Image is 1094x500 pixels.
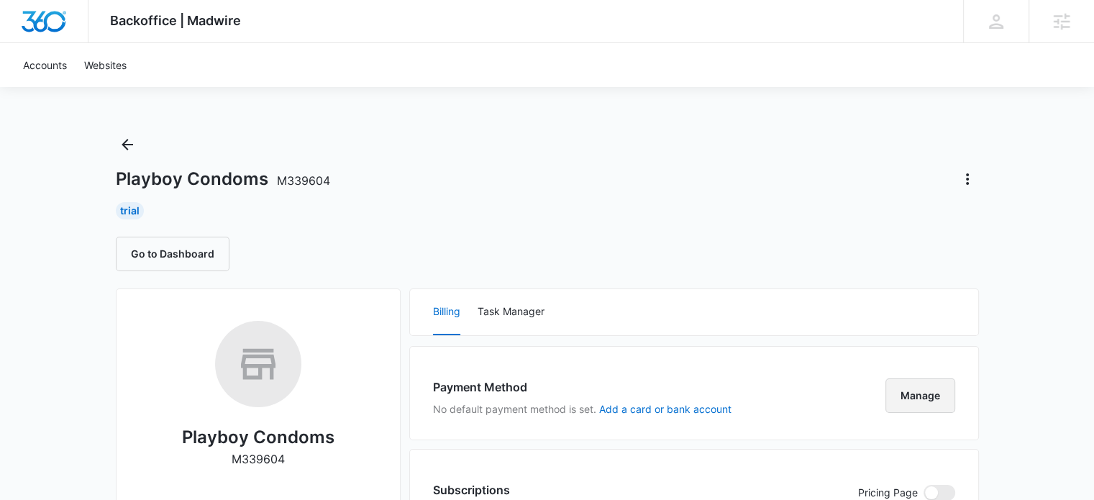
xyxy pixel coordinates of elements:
p: M339604 [232,450,285,468]
p: No default payment method is set. [433,401,731,417]
button: Task Manager [478,289,544,335]
span: Backoffice | Madwire [110,13,241,28]
button: Go to Dashboard [116,237,229,271]
button: Add a card or bank account [599,404,731,414]
button: Manage [885,378,955,413]
span: M339604 [277,173,330,188]
h3: Payment Method [433,378,731,396]
div: Trial [116,202,144,219]
h3: Subscriptions [433,481,510,499]
a: Websites [76,43,135,87]
button: Billing [433,289,460,335]
a: Accounts [14,43,76,87]
h2: Playboy Condoms [182,424,334,450]
button: Actions [956,168,979,191]
button: Back [116,133,139,156]
h1: Playboy Condoms [116,168,330,190]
